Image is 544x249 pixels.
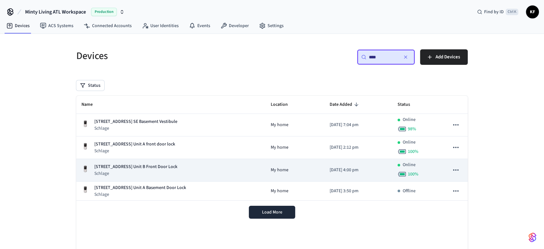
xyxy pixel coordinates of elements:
span: KF [527,6,538,18]
span: Status [398,100,418,110]
p: [STREET_ADDRESS] Unit A front door lock [94,141,175,148]
img: SeamLogoGradient.69752ec5.svg [529,232,536,243]
p: [STREET_ADDRESS] Unit B Front Door Lock [94,164,177,170]
p: [DATE] 4:00 pm [330,167,387,174]
a: Devices [1,20,35,32]
span: My home [271,144,288,151]
p: Schlage [94,125,177,132]
span: Production [91,8,117,16]
img: Yale Assure Touchscreen Wifi Smart Lock, Satin Nickel, Front [81,143,89,150]
a: Connected Accounts [79,20,137,32]
img: Yale Assure Touchscreen Wifi Smart Lock, Satin Nickel, Front [81,165,89,173]
span: Find by ID [484,9,504,15]
button: Add Devices [420,49,468,65]
img: Yale Assure Touchscreen Wifi Smart Lock, Satin Nickel, Front [81,120,89,128]
span: Location [271,100,296,110]
div: Find by IDCtrl K [472,6,523,18]
p: Offline [403,188,416,194]
p: Online [403,116,416,123]
button: Status [76,80,104,91]
a: User Identities [137,20,184,32]
span: Date Added [330,100,361,110]
span: My home [271,188,288,194]
a: Events [184,20,215,32]
p: [DATE] 2:12 pm [330,144,387,151]
button: Load More [249,206,295,219]
span: My home [271,167,288,174]
h5: Devices [76,49,268,63]
p: [DATE] 7:04 pm [330,122,387,128]
p: Schlage [94,170,177,177]
a: Developer [215,20,254,32]
button: KF [526,5,539,18]
p: [STREET_ADDRESS] SE Basement Vestibule [94,118,177,125]
p: Schlage [94,191,186,198]
a: ACS Systems [35,20,79,32]
span: 100 % [408,148,418,155]
p: Online [403,139,416,146]
img: Yale Assure Touchscreen Wifi Smart Lock, Satin Nickel, Front [81,186,89,194]
p: Online [403,162,416,168]
span: Minty Living ATL Workspace [25,8,86,16]
span: My home [271,122,288,128]
a: Settings [254,20,289,32]
table: sticky table [76,96,468,201]
span: Add Devices [436,53,460,61]
span: Name [81,100,101,110]
p: [STREET_ADDRESS] Unit A Basement Door Lock [94,184,186,191]
p: [DATE] 3:50 pm [330,188,387,194]
span: Load More [262,209,282,215]
span: Ctrl K [506,9,518,15]
span: 100 % [408,171,418,177]
p: Schlage [94,148,175,154]
span: 98 % [408,126,416,132]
